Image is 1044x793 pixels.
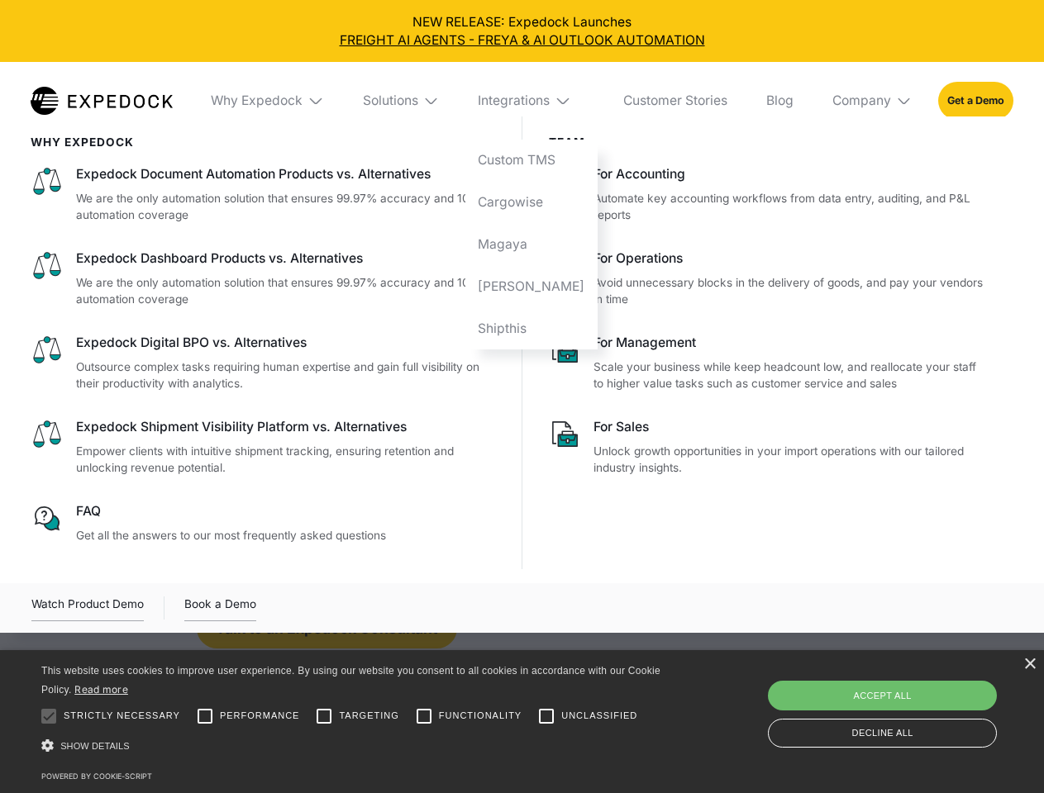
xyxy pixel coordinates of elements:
div: For Operations [594,249,987,268]
p: Automate key accounting workflows from data entry, auditing, and P&L reports [594,190,987,224]
div: Company [819,62,925,140]
div: Expedock Document Automation Products vs. Alternatives [76,165,496,183]
span: Show details [60,741,130,751]
p: We are the only automation solution that ensures 99.97% accuracy and 100% automation coverage [76,274,496,308]
a: [PERSON_NAME] [465,265,598,307]
a: For OperationsAvoid unnecessary blocks in the delivery of goods, and pay your vendors in time [549,249,988,308]
p: We are the only automation solution that ensures 99.97% accuracy and 100% automation coverage [76,190,496,224]
div: For Accounting [594,165,987,183]
a: FREIGHT AI AGENTS - FREYA & AI OUTLOOK AUTOMATION [13,31,1032,50]
span: Unclassified [561,709,637,723]
a: Expedock Digital BPO vs. AlternativesOutsource complex tasks requiring human expertise and gain f... [31,334,496,392]
div: Show details [41,735,666,757]
div: Company [832,93,891,109]
div: Integrations [478,93,550,109]
a: Shipthis [465,307,598,349]
div: Expedock Shipment Visibility Platform vs. Alternatives [76,418,496,436]
a: Magaya [465,223,598,265]
span: Strictly necessary [64,709,180,723]
div: Watch Product Demo [31,595,144,621]
p: Get all the answers to our most frequently asked questions [76,527,496,544]
a: Read more [74,683,128,696]
div: WHy Expedock [31,135,496,149]
a: For AccountingAutomate key accounting workflows from data entry, auditing, and P&L reports [549,165,988,224]
div: For Management [594,334,987,352]
a: Cargowise [465,182,598,224]
div: Why Expedock [198,62,337,140]
div: Team [549,135,988,149]
p: Outsource complex tasks requiring human expertise and gain full visibility on their productivity ... [76,359,496,392]
a: Expedock Dashboard Products vs. AlternativesWe are the only automation solution that ensures 99.9... [31,249,496,308]
a: For SalesUnlock growth opportunities in your import operations with our tailored industry insights. [549,418,988,477]
div: For Sales [594,418,987,436]
a: Book a Demo [184,595,256,621]
a: open lightbox [31,595,144,621]
a: Blog [753,62,806,140]
div: Integrations [465,62,598,140]
span: Functionality [439,709,522,723]
div: Solutions [350,62,452,140]
a: Custom TMS [465,140,598,182]
a: Expedock Document Automation Products vs. AlternativesWe are the only automation solution that en... [31,165,496,224]
p: Empower clients with intuitive shipment tracking, ensuring retention and unlocking revenue potent... [76,443,496,477]
a: FAQGet all the answers to our most frequently asked questions [31,502,496,544]
div: Expedock Digital BPO vs. Alternatives [76,334,496,352]
a: Expedock Shipment Visibility Platform vs. AlternativesEmpower clients with intuitive shipment tra... [31,418,496,477]
div: NEW RELEASE: Expedock Launches [13,13,1032,50]
p: Avoid unnecessary blocks in the delivery of goods, and pay your vendors in time [594,274,987,308]
a: Powered by cookie-script [41,772,152,781]
span: Targeting [339,709,398,723]
nav: Integrations [465,140,598,349]
span: This website uses cookies to improve user experience. By using our website you consent to all coo... [41,665,660,696]
div: Why Expedock [211,93,303,109]
p: Unlock growth opportunities in your import operations with our tailored industry insights. [594,443,987,477]
a: For ManagementScale your business while keep headcount low, and reallocate your staff to higher v... [549,334,988,392]
div: FAQ [76,502,496,520]
div: Expedock Dashboard Products vs. Alternatives [76,249,496,268]
span: Performance [220,709,300,723]
p: Scale your business while keep headcount low, and reallocate your staff to higher value tasks suc... [594,359,987,392]
iframe: Chat Widget [769,615,1044,793]
a: Customer Stories [610,62,740,140]
div: Solutions [363,93,418,109]
a: Get a Demo [938,82,1013,119]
